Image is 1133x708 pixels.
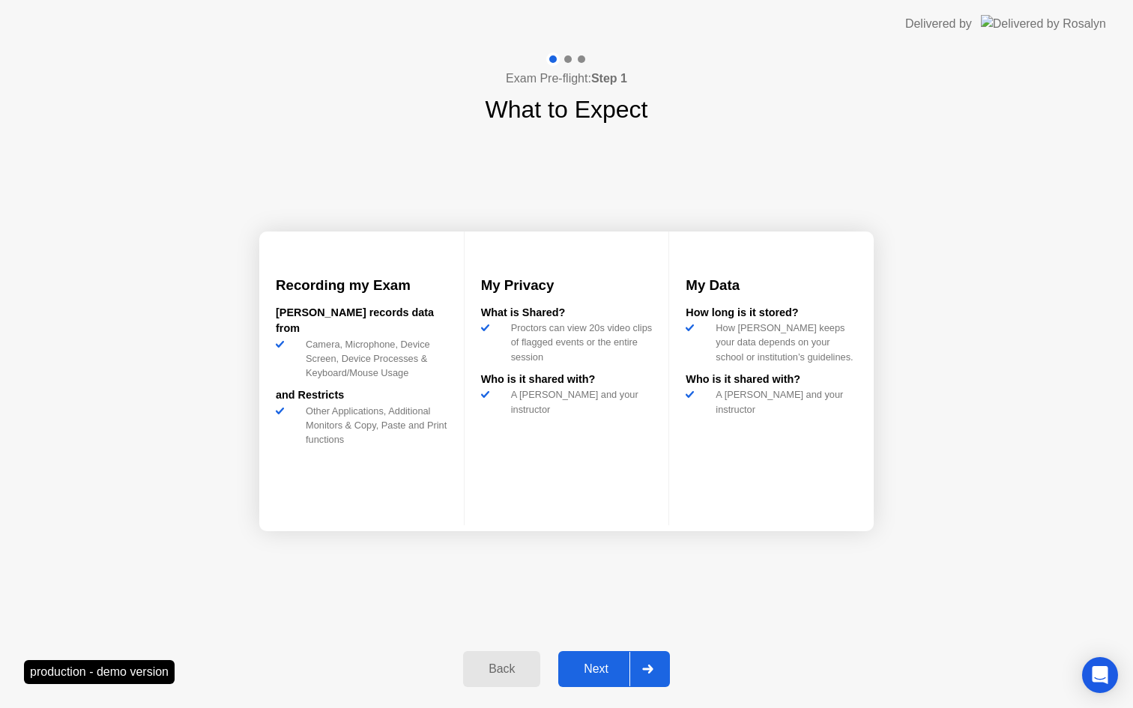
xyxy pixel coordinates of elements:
h3: My Data [686,275,857,296]
div: Back [468,662,536,676]
div: What is Shared? [481,305,653,321]
div: Camera, Microphone, Device Screen, Device Processes & Keyboard/Mouse Usage [300,337,447,381]
div: A [PERSON_NAME] and your instructor [505,387,653,416]
h3: Recording my Exam [276,275,447,296]
div: A [PERSON_NAME] and your instructor [710,387,857,416]
button: Next [558,651,670,687]
img: Delivered by Rosalyn [981,15,1106,32]
div: production - demo version [24,660,175,684]
div: [PERSON_NAME] records data from [276,305,447,337]
div: Who is it shared with? [686,372,857,388]
div: Open Intercom Messenger [1082,657,1118,693]
b: Step 1 [591,72,627,85]
div: Other Applications, Additional Monitors & Copy, Paste and Print functions [300,404,447,447]
div: and Restricts [276,387,447,404]
h4: Exam Pre-flight: [506,70,627,88]
div: Proctors can view 20s video clips of flagged events or the entire session [505,321,653,364]
div: How [PERSON_NAME] keeps your data depends on your school or institution’s guidelines. [710,321,857,364]
div: How long is it stored? [686,305,857,321]
h1: What to Expect [486,91,648,127]
div: Delivered by [905,15,972,33]
button: Back [463,651,540,687]
h3: My Privacy [481,275,653,296]
div: Next [563,662,629,676]
div: Who is it shared with? [481,372,653,388]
